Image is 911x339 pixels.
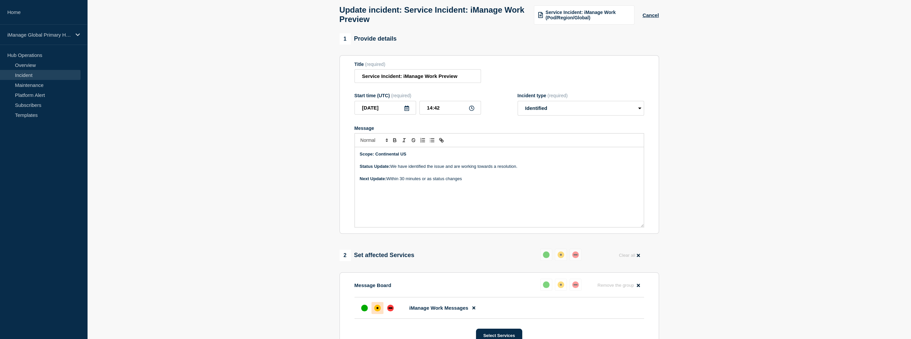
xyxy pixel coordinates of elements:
div: affected [558,251,564,258]
div: Set affected Services [340,250,414,261]
div: down [572,281,579,288]
button: Toggle ordered list [418,136,427,144]
button: Toggle link [437,136,446,144]
button: up [540,279,552,291]
strong: Next Update: [360,176,386,181]
span: Remove the group [597,283,634,288]
div: affected [558,281,564,288]
p: iManage Global Primary Hub [7,32,71,38]
span: 2 [340,250,351,261]
strong: Scope: Continental US [360,152,406,157]
button: down [569,249,581,261]
input: Title [354,69,481,83]
span: Service Incident: iManage Work (Pod/Region/Global) [546,10,630,20]
div: Start time (UTC) [354,93,481,98]
img: template icon [538,12,543,18]
div: up [543,251,550,258]
div: Incident type [518,93,644,98]
strong: Status Update: [360,164,390,169]
div: up [543,281,550,288]
div: affected [374,305,381,311]
button: up [540,249,552,261]
p: Message Board [354,282,391,288]
button: Toggle bold text [390,136,399,144]
button: Remove the group [593,279,644,292]
span: (required) [391,93,411,98]
span: Font size [357,136,390,144]
span: 1 [340,33,351,45]
input: HH:MM [419,101,481,115]
p: We have identified the issue and are working towards a resolution. [360,164,639,169]
div: up [361,305,368,311]
button: affected [555,249,567,261]
div: Message [355,147,644,227]
button: Toggle italic text [399,136,409,144]
div: Title [354,62,481,67]
div: Message [354,126,644,131]
span: (required) [365,62,385,67]
input: YYYY-MM-DD [354,101,416,115]
select: Incident type [518,101,644,116]
button: Cancel [642,12,659,18]
div: Provide details [340,33,397,45]
div: down [387,305,394,311]
span: (required) [548,93,568,98]
button: down [569,279,581,291]
button: Clear all [615,249,644,262]
div: down [572,251,579,258]
button: Toggle strikethrough text [409,136,418,144]
span: iManage Work Messages [409,305,468,311]
h1: Update incident: Service Incident: iManage Work Preview [340,5,526,24]
button: Toggle bulleted list [427,136,437,144]
button: affected [555,279,567,291]
p: Within 30 minutes or as status changes [360,176,639,182]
